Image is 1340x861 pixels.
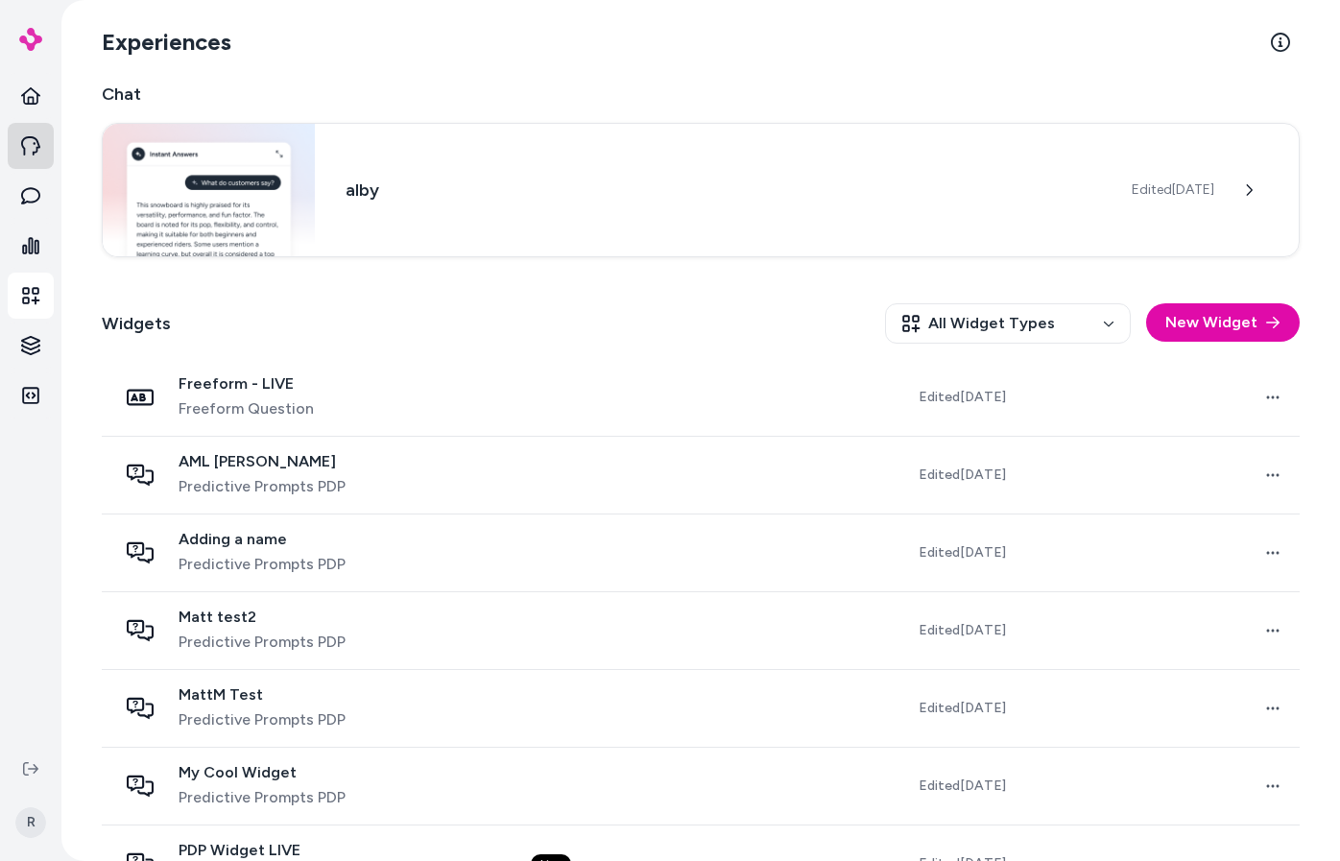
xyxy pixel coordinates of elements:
[919,388,1006,407] span: Edited [DATE]
[1146,303,1300,342] button: New Widget
[885,303,1131,344] button: All Widget Types
[919,621,1006,640] span: Edited [DATE]
[179,475,346,498] span: Predictive Prompts PDP
[179,452,346,471] span: AML [PERSON_NAME]
[102,27,231,58] h2: Experiences
[179,608,346,627] span: Matt test2
[12,792,50,853] button: R
[179,553,346,576] span: Predictive Prompts PDP
[179,374,314,394] span: Freeform - LIVE
[102,310,171,337] h2: Widgets
[102,123,1300,257] a: Chat widgetalbyEdited[DATE]
[179,841,346,860] span: PDP Widget LIVE
[103,124,315,256] img: Chat widget
[179,708,346,731] span: Predictive Prompts PDP
[919,466,1006,485] span: Edited [DATE]
[179,631,346,654] span: Predictive Prompts PDP
[179,397,314,420] span: Freeform Question
[919,699,1006,718] span: Edited [DATE]
[346,177,1101,203] h3: alby
[102,81,1300,108] h2: Chat
[919,777,1006,796] span: Edited [DATE]
[1132,180,1214,200] span: Edited [DATE]
[179,685,346,705] span: MattM Test
[15,807,46,838] span: R
[919,543,1006,562] span: Edited [DATE]
[179,530,346,549] span: Adding a name
[179,763,346,782] span: My Cool Widget
[179,786,346,809] span: Predictive Prompts PDP
[19,28,42,51] img: alby Logo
